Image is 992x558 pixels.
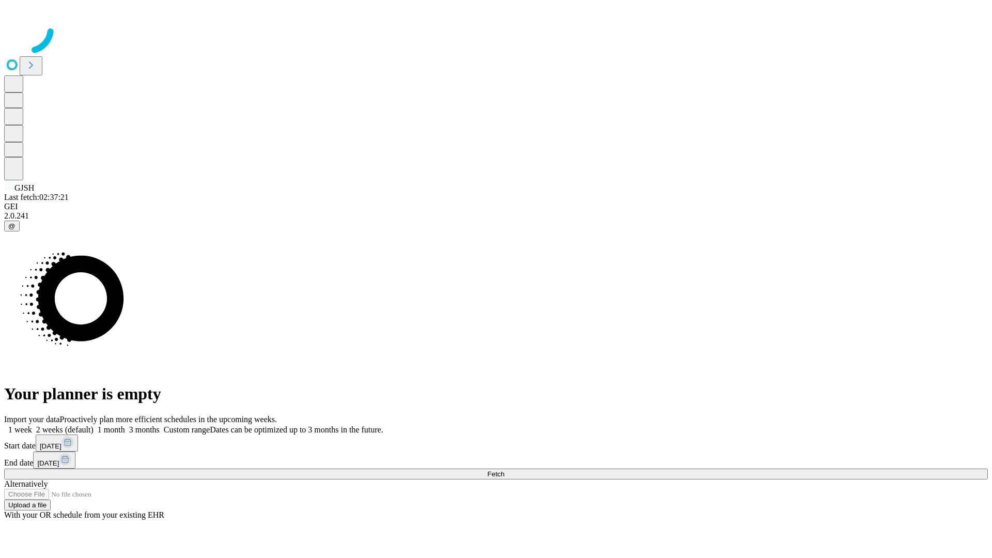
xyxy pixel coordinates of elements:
[60,415,277,424] span: Proactively plan more efficient schedules in the upcoming weeks.
[164,425,210,434] span: Custom range
[4,221,20,231] button: @
[210,425,383,434] span: Dates can be optimized up to 3 months in the future.
[487,470,504,478] span: Fetch
[4,479,48,488] span: Alternatively
[129,425,160,434] span: 3 months
[8,222,16,230] span: @
[14,183,34,192] span: GJSH
[33,452,75,469] button: [DATE]
[4,510,164,519] span: With your OR schedule from your existing EHR
[98,425,125,434] span: 1 month
[40,442,61,450] span: [DATE]
[4,435,988,452] div: Start date
[4,415,60,424] span: Import your data
[4,452,988,469] div: End date
[8,425,32,434] span: 1 week
[4,469,988,479] button: Fetch
[4,202,988,211] div: GEI
[4,211,988,221] div: 2.0.241
[4,193,69,202] span: Last fetch: 02:37:21
[4,500,51,510] button: Upload a file
[4,384,988,404] h1: Your planner is empty
[37,459,59,467] span: [DATE]
[36,425,94,434] span: 2 weeks (default)
[36,435,78,452] button: [DATE]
